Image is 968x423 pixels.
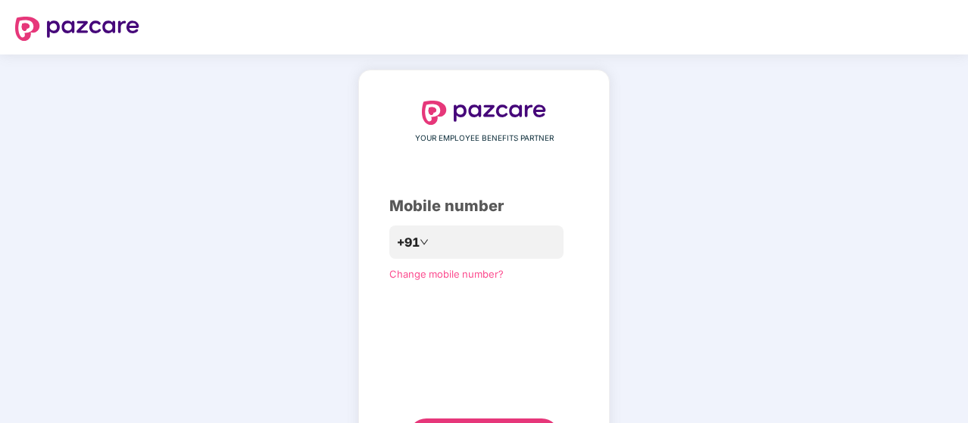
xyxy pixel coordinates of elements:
[415,132,554,145] span: YOUR EMPLOYEE BENEFITS PARTNER
[389,268,504,280] a: Change mobile number?
[389,194,579,218] div: Mobile number
[420,238,429,247] span: down
[422,101,546,125] img: logo
[397,233,420,252] span: +91
[15,17,139,41] img: logo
